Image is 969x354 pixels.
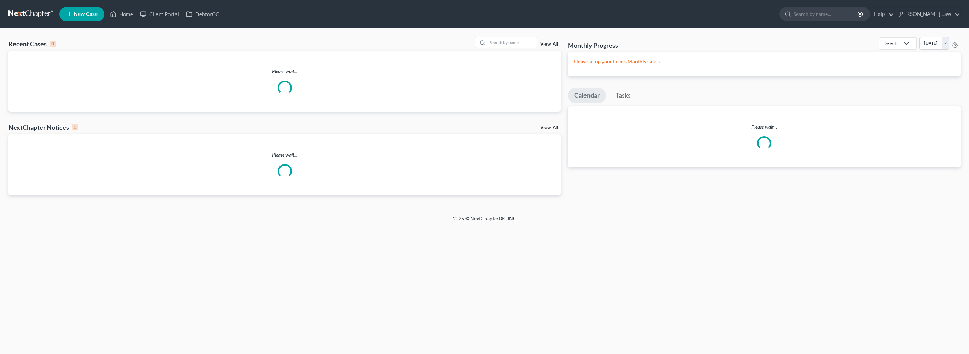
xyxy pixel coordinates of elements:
[283,215,686,228] div: 2025 © NextChapterBK, INC
[568,123,961,130] p: Please wait...
[137,8,183,21] a: Client Portal
[8,123,78,132] div: NextChapter Notices
[540,125,558,130] a: View All
[885,40,899,46] div: Select...
[895,8,960,21] a: [PERSON_NAME] Law
[568,41,618,50] h3: Monthly Progress
[8,151,561,158] p: Please wait...
[106,8,137,21] a: Home
[74,12,98,17] span: New Case
[609,88,637,103] a: Tasks
[794,7,858,21] input: Search by name...
[72,124,78,130] div: 0
[8,68,561,75] p: Please wait...
[488,37,537,48] input: Search by name...
[540,42,558,47] a: View All
[573,58,955,65] p: Please setup your Firm's Monthly Goals
[8,40,56,48] div: Recent Cases
[183,8,223,21] a: DebtorCC
[870,8,894,21] a: Help
[568,88,606,103] a: Calendar
[50,41,56,47] div: 0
